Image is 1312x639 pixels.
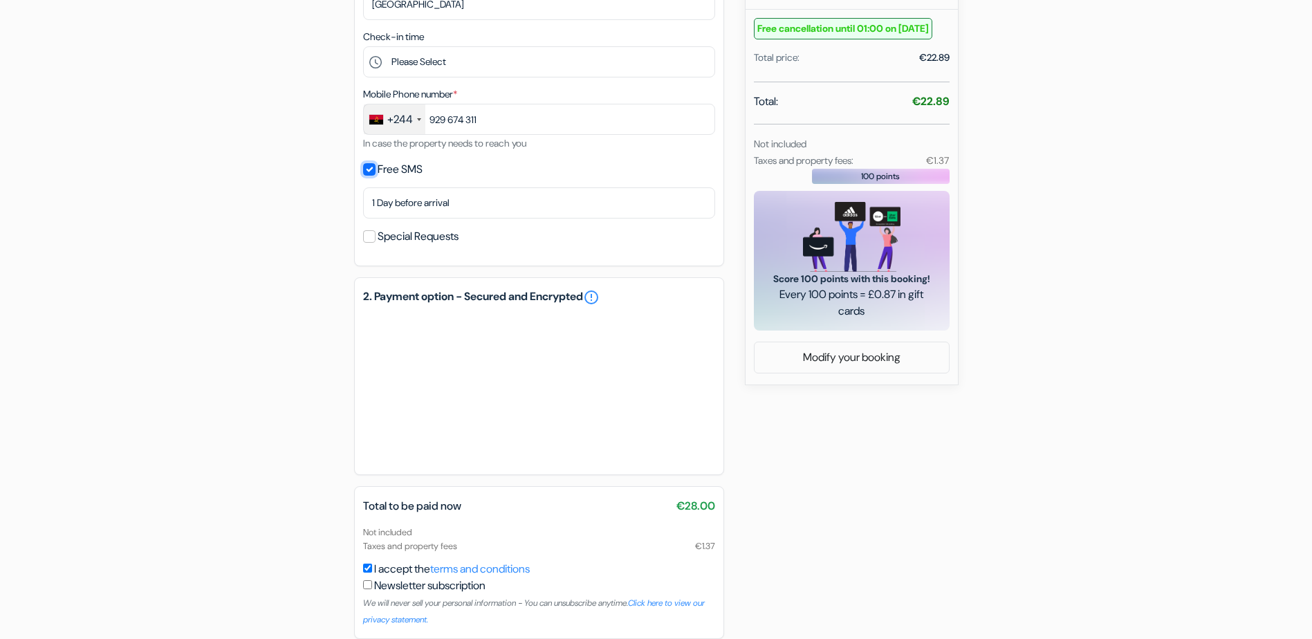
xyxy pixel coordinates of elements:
label: Free SMS [378,160,423,179]
label: Newsletter subscription [374,577,486,594]
small: Free cancellation until 01:00 on [DATE] [754,18,932,39]
div: Angola: +244 [364,104,425,134]
small: We will never sell your personal information - You can unsubscribe anytime. [363,598,705,625]
label: Check-in time [363,30,424,44]
label: Special Requests [378,227,459,246]
small: €1.37 [926,154,949,167]
h5: 2. Payment option - Secured and Encrypted [363,289,715,306]
span: 100 points [861,170,900,183]
label: Mobile Phone number [363,87,457,102]
span: Total: [754,93,778,110]
a: terms and conditions [430,562,530,576]
small: Not included [754,138,806,150]
small: Taxes and property fees: [754,154,853,167]
strong: €22.89 [912,94,950,109]
span: €1.37 [695,539,715,553]
small: In case the property needs to reach you [363,137,526,149]
input: 923 123 456 [363,104,715,135]
span: Total to be paid now [363,499,461,513]
a: Click here to view our privacy statement. [363,598,705,625]
span: Score 100 points with this booking! [770,272,933,286]
a: Modify your booking [755,344,949,371]
iframe: Secure payment input frame [360,308,718,466]
span: €28.00 [676,498,715,515]
a: error_outline [583,289,600,306]
div: Total price: [754,50,800,65]
img: gift_card_hero_new.png [803,202,900,272]
div: Not included Taxes and property fees [355,526,723,552]
label: I accept the [374,561,530,577]
span: Every 100 points = £0.87 in gift cards [770,286,933,319]
div: +244 [387,111,413,128]
div: €22.89 [919,50,950,65]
